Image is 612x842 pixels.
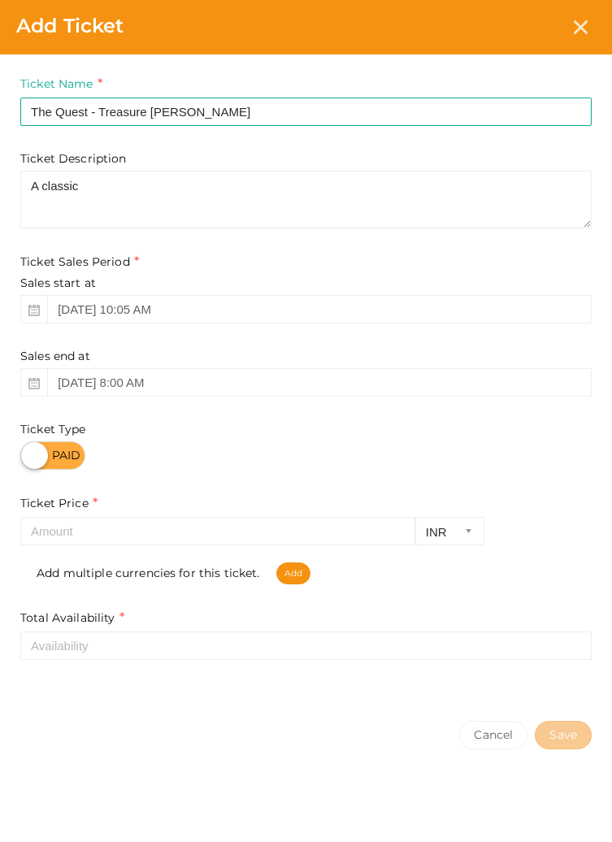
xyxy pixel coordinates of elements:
[20,517,415,545] input: Amount
[20,275,96,291] label: Sales start at
[20,75,102,93] label: Ticket Name
[20,98,592,126] input: Ticket Name
[20,150,127,167] label: Ticket Description
[20,494,98,513] label: Ticket Price
[20,609,124,627] label: Total Availability
[16,14,124,37] span: Add Ticket
[276,562,310,584] span: Add
[20,421,86,437] label: Ticket Type
[535,721,592,749] button: Save
[20,631,592,660] input: Availability
[20,253,139,271] label: Ticket Sales Period
[459,721,527,749] button: Cancel
[20,348,90,364] label: Sales end at
[37,566,310,580] span: Add multiple currencies for this ticket.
